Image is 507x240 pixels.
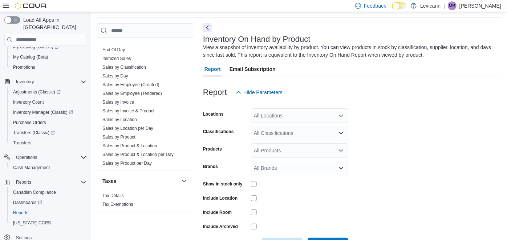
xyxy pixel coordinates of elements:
span: Canadian Compliance [10,188,86,197]
a: Sales by Invoice [102,100,134,105]
label: Show in stock only [203,181,243,187]
button: Reports [1,177,89,187]
a: Reports [10,208,31,217]
a: Tax Details [102,193,124,198]
span: Canadian Compliance [13,189,56,195]
a: Dashboards [10,198,45,207]
button: Inventory [1,77,89,87]
button: Open list of options [338,165,344,171]
a: Transfers [10,139,34,147]
a: Transfers (Classic) [7,128,89,138]
span: Feedback [364,2,386,9]
span: Inventory Manager (Classic) [10,108,86,117]
span: Operations [13,153,86,162]
h3: Inventory On Hand by Product [203,35,311,44]
button: Reports [7,208,89,218]
span: Reports [16,179,31,185]
span: Transfers [13,140,31,146]
span: Reports [13,178,86,187]
div: Sales [97,45,194,171]
span: My Catalog (Beta) [10,53,86,61]
span: Sales by Employee (Tendered) [102,91,162,96]
button: Inventory Count [7,97,89,107]
span: Reports [10,208,86,217]
span: Dashboards [13,200,42,205]
button: Taxes [180,177,188,185]
img: Cova [15,2,47,9]
a: Sales by Location per Day [102,126,153,131]
span: Hide Parameters [244,89,283,96]
span: Transfers [10,139,86,147]
a: Sales by Location [102,117,137,122]
button: [US_STATE] CCRS [7,218,89,228]
a: Canadian Compliance [10,188,59,197]
a: Sales by Employee (Tendered) [102,91,162,96]
label: Brands [203,164,218,169]
a: Sales by Product & Location per Day [102,152,174,157]
input: Dark Mode [392,2,407,10]
span: Purchase Orders [10,118,86,127]
a: Promotions [10,63,38,72]
span: My Catalog (Beta) [13,54,48,60]
a: Sales by Invoice & Product [102,108,154,113]
a: My Catalog (Beta) [10,53,51,61]
button: Next [203,23,212,32]
div: View a snapshot of inventory availability by product. You can view products in stock by classific... [203,44,498,59]
label: Products [203,146,222,152]
h3: Taxes [102,177,117,185]
span: Purchase Orders [13,120,46,125]
button: Reports [13,178,34,187]
span: Inventory [13,77,86,86]
button: Open list of options [338,148,344,153]
span: Sales by Employee (Created) [102,82,159,88]
a: Cash Management [10,163,53,172]
a: My Catalog (Classic) [10,43,62,51]
span: Reports [13,210,28,216]
label: Classifications [203,129,234,135]
span: Cash Management [10,163,86,172]
a: My Catalog (Classic) [7,42,89,52]
a: Sales by Classification [102,65,146,70]
button: Promotions [7,62,89,72]
span: Inventory Manager (Classic) [13,109,73,115]
button: My Catalog (Beta) [7,52,89,62]
span: Sales by Product per Day [102,160,152,166]
span: Email Subscription [230,62,276,76]
a: Inventory Count [10,98,47,107]
p: | [443,1,445,10]
span: Inventory Count [13,99,44,105]
button: Cash Management [7,163,89,173]
span: My Catalog (Classic) [10,43,86,51]
span: MB [449,1,455,10]
span: Dashboards [10,198,86,207]
label: Locations [203,111,224,117]
span: Inventory [16,79,34,85]
div: Taxes [97,191,194,212]
button: Canadian Compliance [7,187,89,197]
span: Sales by Classification [102,64,146,70]
span: Sales by Invoice [102,99,134,105]
a: Sales by Employee (Created) [102,82,159,87]
span: Sales by Invoice & Product [102,108,154,114]
a: [US_STATE] CCRS [10,219,54,227]
span: Inventory Count [10,98,86,107]
span: End Of Day [102,47,125,53]
a: Dashboards [7,197,89,208]
span: Tax Exemptions [102,201,133,207]
span: Adjustments (Classic) [10,88,86,96]
button: Purchase Orders [7,117,89,128]
span: Itemized Sales [102,56,131,61]
button: Open list of options [338,113,344,119]
p: Levicann [420,1,441,10]
span: Promotions [13,64,35,70]
label: Include Location [203,195,238,201]
button: Transfers [7,138,89,148]
a: Sales by Day [102,73,128,79]
a: Sales by Product per Day [102,161,152,166]
div: Mina Boghdady [448,1,457,10]
span: Cash Management [13,165,50,171]
span: Adjustments (Classic) [13,89,61,95]
span: Sales by Product & Location [102,143,157,149]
